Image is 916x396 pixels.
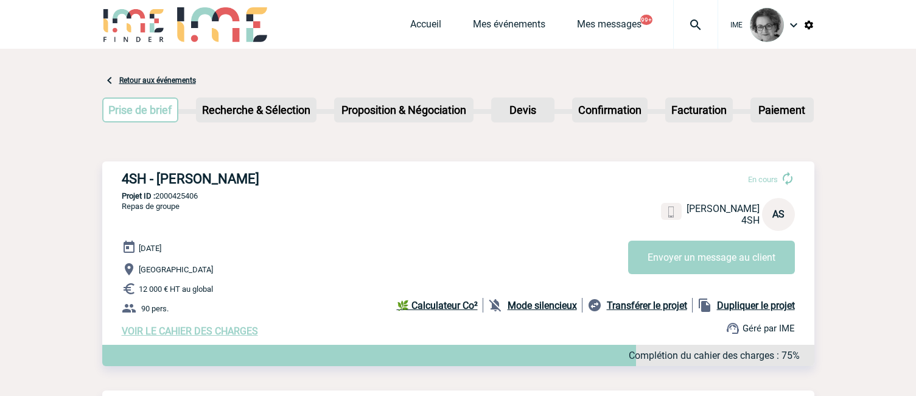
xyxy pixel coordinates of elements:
span: En cours [748,175,778,184]
b: Transférer le projet [607,300,687,311]
span: [DATE] [139,244,161,253]
span: AS [772,208,785,220]
span: Géré par IME [743,323,795,334]
p: Facturation [666,99,732,121]
img: IME-Finder [102,7,166,42]
a: Retour aux événements [119,76,196,85]
h3: 4SH - [PERSON_NAME] [122,171,487,186]
span: 12 000 € HT au global [139,285,213,294]
a: Mes messages [577,18,642,35]
img: 101028-0.jpg [750,8,784,42]
img: portable.png [666,207,677,217]
span: IME [730,21,743,29]
p: 2000425406 [102,191,814,200]
p: Recherche & Sélection [197,99,315,121]
img: file_copy-black-24dp.png [697,298,712,313]
span: [PERSON_NAME] [687,203,760,214]
p: Paiement [752,99,813,121]
p: Confirmation [573,99,646,121]
p: Proposition & Négociation [335,99,472,121]
b: Projet ID : [122,191,155,200]
a: Accueil [410,18,441,35]
b: 🌿 Calculateur Co² [397,300,478,311]
p: Devis [492,99,553,121]
b: Mode silencieux [508,300,577,311]
a: Mes événements [473,18,545,35]
a: 🌿 Calculateur Co² [397,298,483,313]
b: Dupliquer le projet [717,300,795,311]
span: Repas de groupe [122,202,180,211]
span: 4SH [741,214,760,226]
span: 90 pers. [141,304,169,313]
p: Prise de brief [103,99,178,121]
a: VOIR LE CAHIER DES CHARGES [122,325,258,337]
img: support.png [725,321,740,336]
span: [GEOGRAPHIC_DATA] [139,265,213,274]
button: Envoyer un message au client [628,241,795,274]
button: 99+ [640,15,652,25]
